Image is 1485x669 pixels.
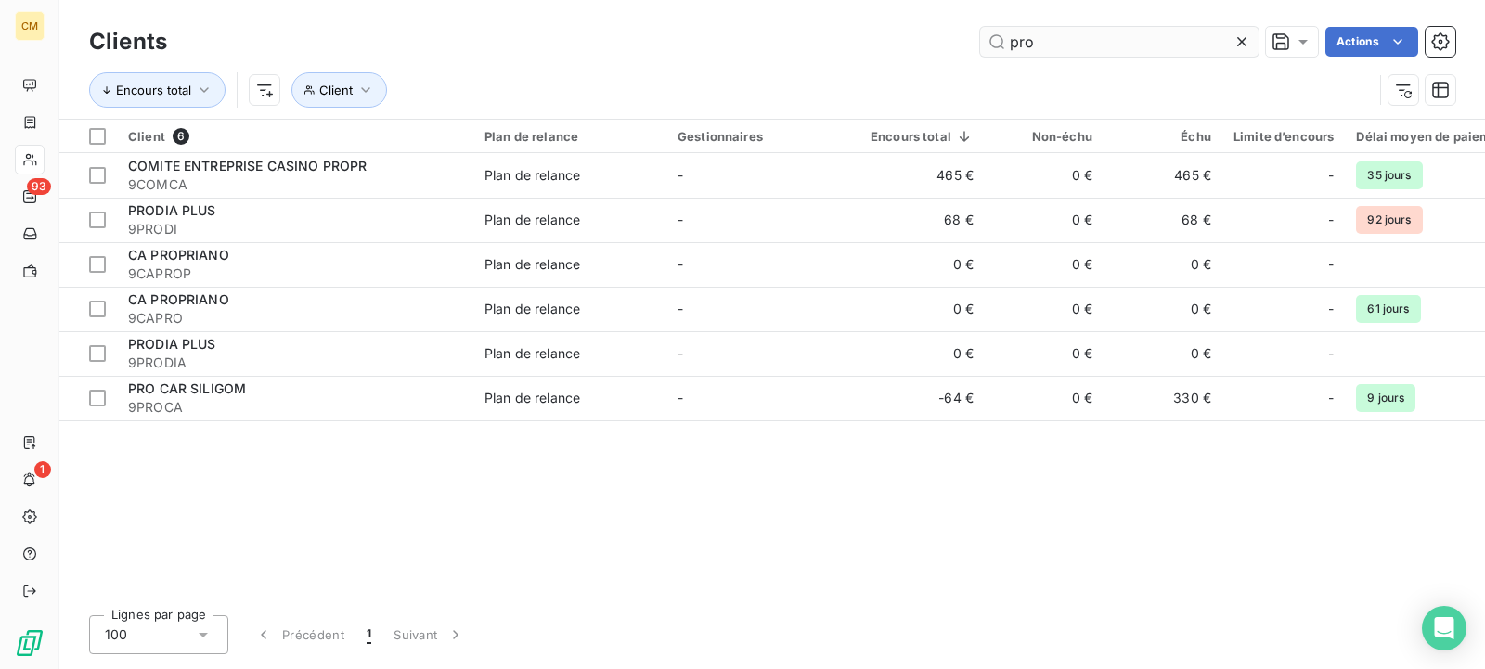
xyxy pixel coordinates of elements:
td: 0 € [985,331,1104,376]
span: CA PROPRIANO [128,247,229,263]
span: - [1328,255,1334,274]
span: COMITE ENTREPRISE CASINO PROPR [128,158,368,174]
td: 68 € [859,198,985,242]
span: - [678,345,683,361]
span: 93 [27,178,51,195]
div: Limite d’encours [1233,129,1334,144]
td: 0 € [985,198,1104,242]
span: - [1328,300,1334,318]
td: 0 € [859,287,985,331]
span: Client [319,83,353,97]
span: 9CAPRO [128,309,462,328]
div: Plan de relance [484,166,580,185]
span: 9PRODIA [128,354,462,372]
td: 0 € [859,331,985,376]
span: 1 [34,461,51,478]
span: 100 [105,625,127,644]
span: 6 [173,128,189,145]
td: 0 € [859,242,985,287]
div: Échu [1115,129,1211,144]
span: PRODIA PLUS [128,202,216,218]
td: 0 € [1104,242,1222,287]
button: 1 [355,615,382,654]
td: 0 € [985,376,1104,420]
span: 9 jours [1356,384,1415,412]
div: Plan de relance [484,300,580,318]
td: 465 € [1104,153,1222,198]
span: 9COMCA [128,175,462,194]
span: - [1328,389,1334,407]
span: 1 [367,625,371,644]
span: 35 jours [1356,161,1422,189]
button: Suivant [382,615,476,654]
span: - [678,167,683,183]
span: 92 jours [1356,206,1422,234]
div: Plan de relance [484,389,580,407]
div: Open Intercom Messenger [1422,606,1466,650]
span: - [678,390,683,405]
input: Rechercher [980,27,1259,57]
span: PRO CAR SILIGOM [128,380,246,396]
span: - [678,256,683,272]
td: 68 € [1104,198,1222,242]
button: Client [291,72,387,108]
td: -64 € [859,376,985,420]
img: Logo LeanPay [15,628,45,658]
button: Actions [1325,27,1418,57]
td: 330 € [1104,376,1222,420]
span: 9PROCA [128,398,462,417]
div: Non-échu [996,129,1092,144]
td: 0 € [985,153,1104,198]
td: 0 € [985,287,1104,331]
span: PRODIA PLUS [128,336,216,352]
td: 0 € [985,242,1104,287]
span: - [678,301,683,316]
span: 9CAPROP [128,264,462,283]
div: Encours total [871,129,974,144]
td: 0 € [1104,331,1222,376]
div: Plan de relance [484,255,580,274]
button: Encours total [89,72,226,108]
span: - [678,212,683,227]
div: Plan de relance [484,211,580,229]
h3: Clients [89,25,167,58]
span: 61 jours [1356,295,1420,323]
span: Encours total [116,83,191,97]
td: 465 € [859,153,985,198]
span: - [1328,344,1334,363]
span: Client [128,129,165,144]
div: Plan de relance [484,129,655,144]
div: Plan de relance [484,344,580,363]
button: Précédent [243,615,355,654]
span: - [1328,211,1334,229]
span: - [1328,166,1334,185]
span: 9PRODI [128,220,462,238]
span: CA PROPRIANO [128,291,229,307]
div: CM [15,11,45,41]
div: Gestionnaires [678,129,848,144]
td: 0 € [1104,287,1222,331]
